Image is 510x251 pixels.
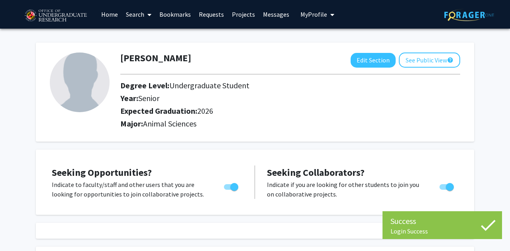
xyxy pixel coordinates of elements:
[436,180,458,192] div: Toggle
[390,215,494,227] div: Success
[444,9,494,21] img: ForagerOne Logo
[52,180,209,199] p: Indicate to faculty/staff and other users that you are looking for opportunities to join collabor...
[138,93,159,103] span: Senior
[169,80,249,90] span: Undergraduate Student
[267,180,424,199] p: Indicate if you are looking for other students to join you on collaborative projects.
[120,81,405,90] h2: Degree Level:
[120,53,191,64] h1: [PERSON_NAME]
[120,93,405,103] h2: Year:
[143,119,196,128] span: Animal Sciences
[447,55,453,65] mat-icon: help
[52,166,152,179] span: Seeking Opportunities?
[228,0,259,28] a: Projects
[22,6,89,26] img: University of Maryland Logo
[399,53,460,68] button: See Public View
[50,53,110,112] img: Profile Picture
[155,0,195,28] a: Bookmarks
[221,180,243,192] div: Toggle
[97,0,122,28] a: Home
[120,119,460,128] h2: Major:
[195,0,228,28] a: Requests
[300,10,327,18] span: My Profile
[122,0,155,28] a: Search
[120,106,405,116] h2: Expected Graduation:
[390,227,494,235] div: Login Success
[351,53,396,68] button: Edit Section
[267,166,365,179] span: Seeking Collaborators?
[259,0,293,28] a: Messages
[197,106,213,116] span: 2026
